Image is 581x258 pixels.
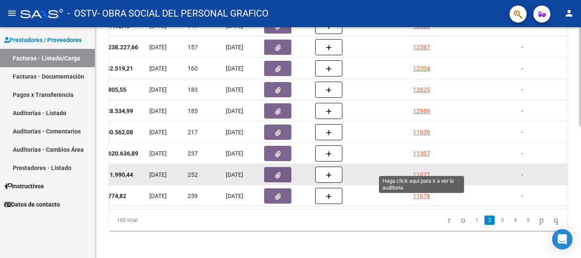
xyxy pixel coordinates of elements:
strong: $ 311.990,44 [98,171,133,178]
span: Prestadores / Proveedores [4,35,82,45]
span: 185 [188,108,198,114]
a: 4 [510,215,520,225]
span: [DATE] [226,44,243,51]
span: - [521,108,523,114]
div: 12204 [413,64,430,74]
span: - [521,193,523,199]
li: page 3 [496,213,509,227]
span: 183 [188,86,198,93]
strong: $ 228.534,99 [98,108,133,114]
span: [DATE] [226,65,243,72]
div: 12587 [413,43,430,52]
strong: $ 3.238.227,66 [98,44,138,51]
div: 11678 [413,191,430,201]
span: - OBRA SOCIAL DEL PERSONAL GRAFICO [97,4,268,23]
strong: $ 7.805,55 [98,86,126,93]
a: go to previous page [457,215,469,225]
mat-icon: menu [7,8,17,18]
li: page 2 [483,213,496,227]
a: 5 [523,215,533,225]
span: [DATE] [149,171,167,178]
span: [DATE] [149,86,167,93]
span: [DATE] [226,108,243,114]
a: go to first page [444,215,455,225]
strong: $ 250.562,08 [98,129,133,136]
span: - OSTV [67,4,97,23]
span: 259 [188,193,198,199]
a: go to last page [550,215,562,225]
a: go to next page [535,215,547,225]
a: 3 [497,215,507,225]
div: 11639 [413,128,430,137]
span: Instructivos [4,181,44,191]
span: 217 [188,129,198,136]
span: - [521,86,523,93]
span: 157 [188,44,198,51]
strong: $ 9.774,82 [98,193,126,199]
div: Open Intercom Messenger [552,229,572,249]
span: [DATE] [226,129,243,136]
span: [DATE] [226,193,243,199]
span: - [521,171,523,178]
span: [DATE] [226,150,243,157]
span: - [521,44,523,51]
strong: $ 342.519,21 [98,65,133,72]
span: Datos de contacto [4,200,60,209]
a: 2 [484,215,495,225]
span: [DATE] [149,108,167,114]
div: 12989 [413,106,430,116]
span: 237 [188,150,198,157]
span: - [521,65,523,72]
span: 252 [188,171,198,178]
div: 165 total [109,210,199,231]
div: 12625 [413,85,430,95]
span: [DATE] [149,65,167,72]
span: [DATE] [226,86,243,93]
li: page 5 [521,213,534,227]
li: page 1 [470,213,483,227]
span: [DATE] [149,129,167,136]
span: - [521,150,523,157]
li: page 4 [509,213,521,227]
div: 11677 [413,170,430,180]
div: 11307 [413,149,430,159]
span: [DATE] [149,44,167,51]
span: [DATE] [149,193,167,199]
mat-icon: person [564,8,574,18]
strong: $ 4.620.636,89 [98,150,138,157]
a: 1 [472,215,482,225]
span: [DATE] [226,171,243,178]
span: 160 [188,65,198,72]
span: [DATE] [149,150,167,157]
span: - [521,129,523,136]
